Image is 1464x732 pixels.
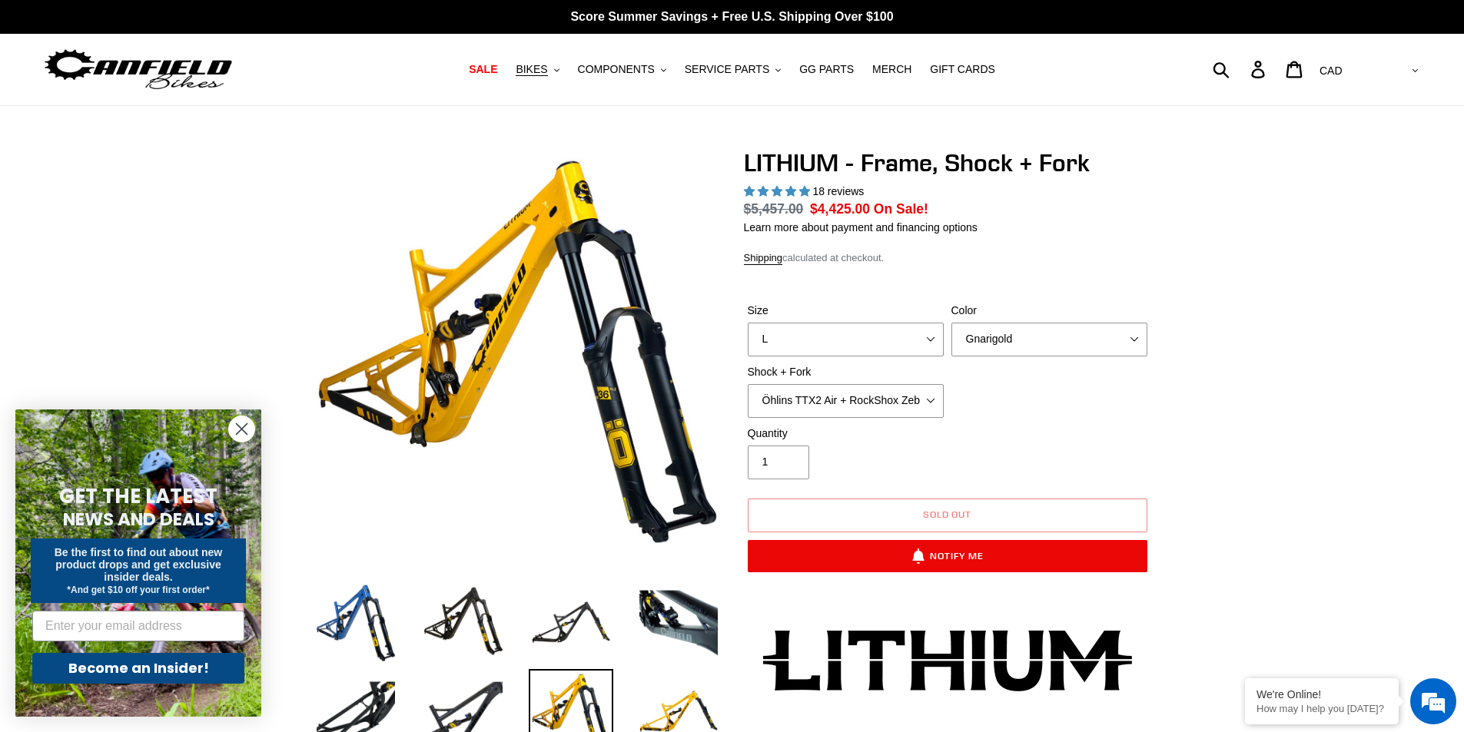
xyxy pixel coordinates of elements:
span: COMPONENTS [578,63,655,76]
span: 5.00 stars [744,185,813,197]
img: Canfield Bikes [42,45,234,94]
input: Search [1221,52,1260,86]
a: GIFT CARDS [922,59,1003,80]
span: Be the first to find out about new product drops and get exclusive insider deals. [55,546,223,583]
span: SALE [469,63,497,76]
span: On Sale! [874,199,928,219]
button: COMPONENTS [570,59,674,80]
img: Load image into Gallery viewer, LITHIUM - Frame, Shock + Fork [421,580,506,664]
img: Load image into Gallery viewer, LITHIUM - Frame, Shock + Fork [529,580,613,664]
button: Sold out [748,498,1147,532]
button: SERVICE PARTS [677,59,788,80]
h1: LITHIUM - Frame, Shock + Fork [744,148,1151,177]
label: Size [748,303,944,319]
span: BIKES [516,63,547,76]
p: How may I help you today? [1257,703,1387,714]
a: Learn more about payment and financing options [744,221,978,234]
label: Quantity [748,426,944,442]
span: *And get $10 off your first order* [67,585,209,595]
img: Load image into Gallery viewer, LITHIUM - Frame, Shock + Fork [314,580,398,664]
span: GIFT CARDS [930,63,995,76]
span: $4,425.00 [810,201,870,217]
span: GG PARTS [799,63,854,76]
span: NEWS AND DEALS [63,507,214,532]
a: GG PARTS [792,59,861,80]
label: Shock + Fork [748,364,944,380]
span: SERVICE PARTS [685,63,769,76]
a: Shipping [744,252,783,265]
input: Enter your email address [32,611,244,641]
img: Load image into Gallery viewer, LITHIUM - Frame, Shock + Fork [636,580,721,664]
button: BIKES [508,59,566,80]
span: GET THE LATEST [59,482,217,510]
div: We're Online! [1257,688,1387,701]
a: SALE [461,59,505,80]
span: Sold out [923,508,972,520]
img: Lithium-Logo_480x480.png [763,630,1132,691]
span: 18 reviews [812,185,864,197]
button: Close dialog [228,416,255,442]
a: MERCH [865,59,919,80]
label: Color [951,303,1147,319]
div: calculated at checkout. [744,250,1151,266]
span: MERCH [872,63,911,76]
button: Notify Me [748,540,1147,572]
span: $5,457.00 [744,201,804,217]
button: Become an Insider! [32,653,244,684]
